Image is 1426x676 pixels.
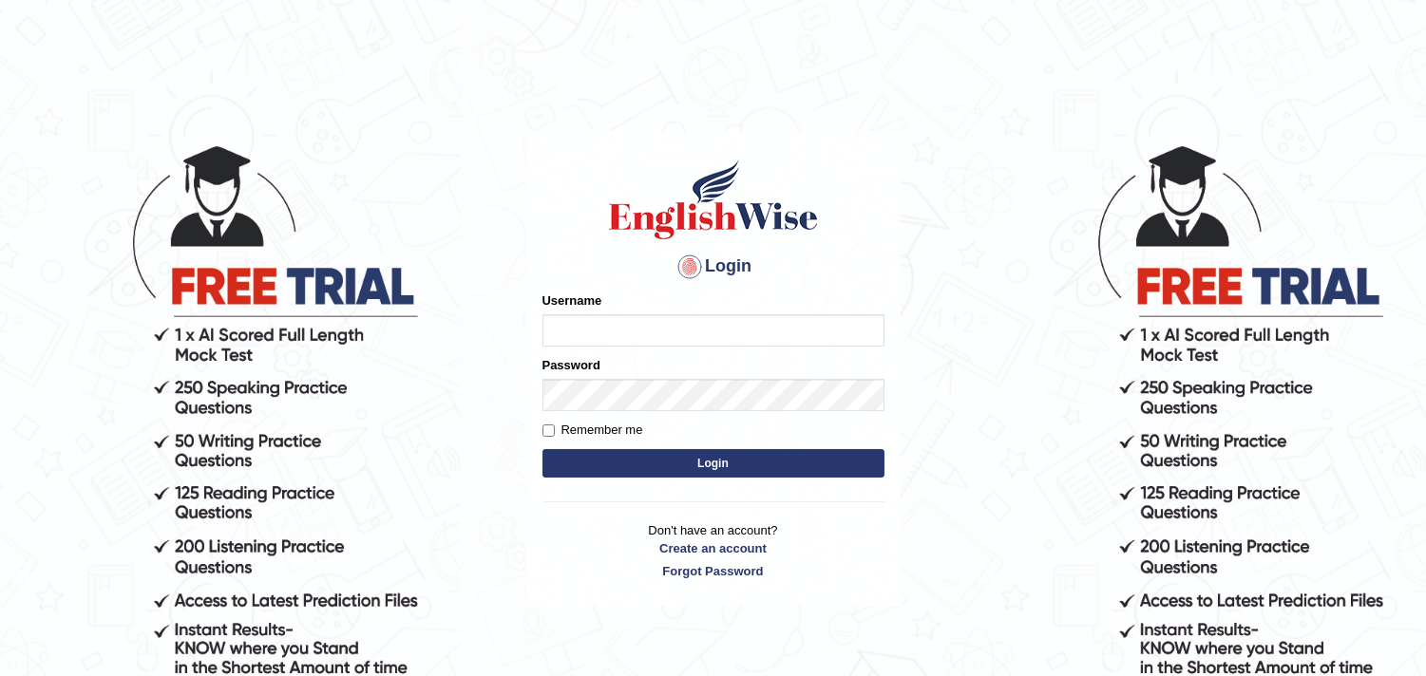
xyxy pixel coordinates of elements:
label: Password [542,356,600,374]
button: Login [542,449,884,478]
label: Username [542,291,602,310]
input: Remember me [542,424,555,437]
a: Create an account [542,539,884,557]
a: Forgot Password [542,562,884,580]
p: Don't have an account? [542,521,884,580]
label: Remember me [542,421,643,440]
h4: Login [542,252,884,282]
img: Logo of English Wise sign in for intelligent practice with AI [605,157,822,242]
